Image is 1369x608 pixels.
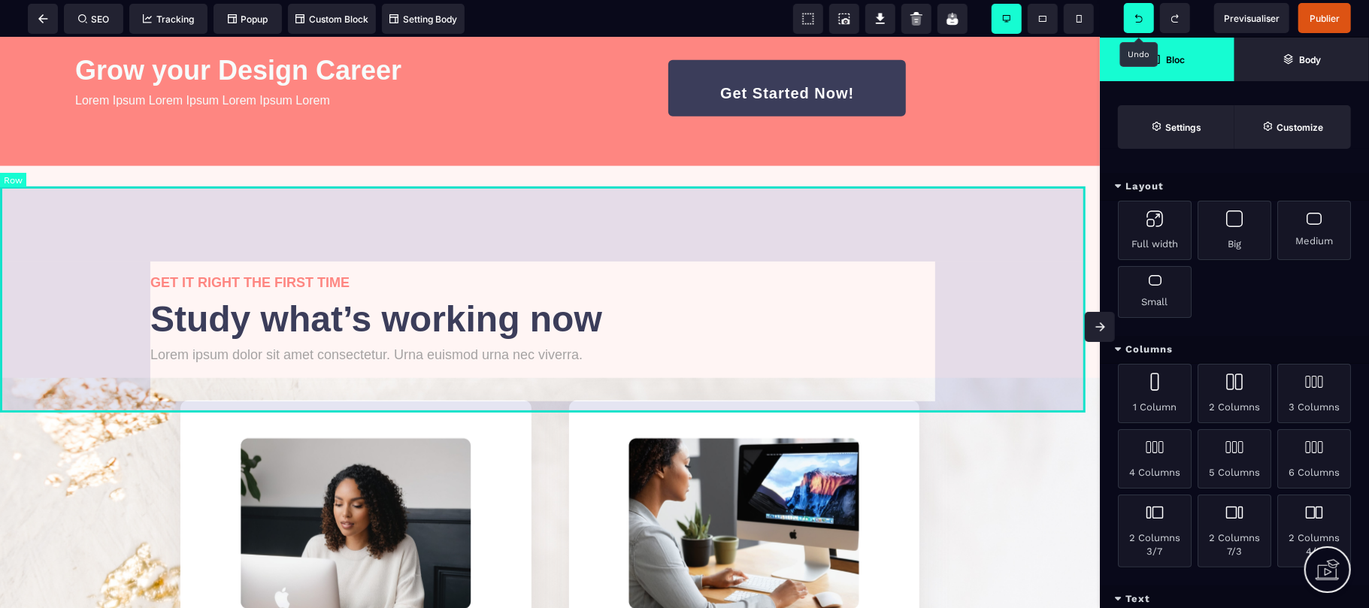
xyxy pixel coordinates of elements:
[1234,105,1351,149] span: Open Style Manager
[628,401,859,572] img: c1f5fa56fb38bb78324ad7b7030fac19_Image_2_(2).png
[1277,429,1351,489] div: 6 Columns
[150,306,950,329] text: Lorem ipsum dolor sit amet consectetur. Urna euismod urna nec viverra.
[143,14,194,25] span: Tracking
[1118,429,1192,489] div: 4 Columns
[1234,38,1369,81] span: Open Layer Manager
[150,257,950,306] text: Study what’s working now
[1100,38,1234,81] span: Open Blocks
[150,234,950,257] text: GET IT RIGHT THE FIRST TIME
[1277,364,1351,423] div: 3 Columns
[1100,173,1369,201] div: Layout
[1299,54,1321,65] strong: Body
[1198,201,1271,260] div: Big
[829,4,859,34] span: Screenshot
[1118,201,1192,260] div: Full width
[1214,3,1289,33] span: Preview
[228,14,268,25] span: Popup
[1100,336,1369,364] div: Columns
[1166,54,1185,65] strong: Bloc
[1118,105,1234,149] span: Settings
[241,401,471,572] img: 0a4e437468f774d9e430159d9d68a11a_Image_1_(4).png
[1224,13,1280,24] span: Previsualiser
[1198,495,1271,567] div: 2 Columns 7/3
[1310,13,1340,24] span: Publier
[1277,201,1351,260] div: Medium
[389,14,457,25] span: Setting Body
[1165,122,1201,133] strong: Settings
[1198,429,1271,489] div: 5 Columns
[668,23,906,79] button: Get Started Now!
[1198,364,1271,423] div: 2 Columns
[793,4,823,34] span: View components
[1118,266,1192,318] div: Small
[1277,122,1323,133] strong: Customize
[295,14,368,25] span: Custom Block
[1277,495,1351,567] div: 2 Columns 4/5
[1118,364,1192,423] div: 1 Column
[78,14,110,25] span: SEO
[1118,495,1192,567] div: 2 Columns 3/7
